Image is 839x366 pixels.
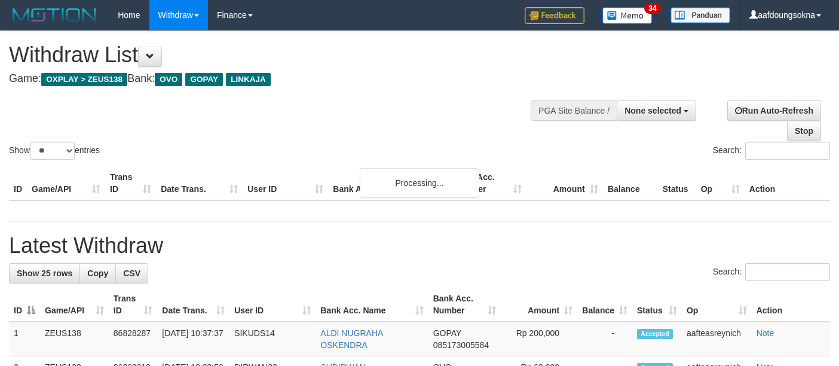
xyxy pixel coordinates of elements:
th: Game/API: activate to sort column ascending [40,288,109,322]
th: Status [658,166,696,200]
div: PGA Site Balance / [531,100,617,121]
th: Trans ID: activate to sort column ascending [109,288,157,322]
td: SIKUDS14 [229,322,316,356]
a: CSV [115,263,148,283]
td: [DATE] 10:37:37 [157,322,229,356]
th: Action [752,288,830,322]
a: Run Auto-Refresh [727,100,821,121]
h4: Game: Bank: [9,73,547,85]
th: Balance: activate to sort column ascending [577,288,632,322]
span: OVO [155,73,182,86]
th: Bank Acc. Number: activate to sort column ascending [428,288,501,322]
span: Copy 085173005584 to clipboard [433,340,489,350]
th: Bank Acc. Number [449,166,526,200]
td: - [577,322,632,356]
button: None selected [617,100,696,121]
th: Op [696,166,745,200]
th: Balance [603,166,658,200]
a: Copy [79,263,116,283]
th: Op: activate to sort column ascending [682,288,752,322]
th: User ID: activate to sort column ascending [229,288,316,322]
h1: Latest Withdraw [9,234,830,258]
td: 1 [9,322,40,356]
input: Search: [745,263,830,281]
span: 34 [644,3,660,14]
label: Search: [713,142,830,160]
td: aafteasreynich [682,322,752,356]
span: OXPLAY > ZEUS138 [41,73,127,86]
span: None selected [624,106,681,115]
th: Status: activate to sort column ascending [632,288,682,322]
th: Amount [526,166,603,200]
img: Button%20Memo.svg [602,7,653,24]
th: User ID [243,166,328,200]
div: Processing... [360,168,479,198]
input: Search: [745,142,830,160]
span: GOPAY [433,328,461,338]
a: ALDI NUGRAHA OSKENDRA [320,328,382,350]
a: Show 25 rows [9,263,80,283]
label: Show entries [9,142,100,160]
th: Bank Acc. Name: activate to sort column ascending [316,288,428,322]
th: Date Trans.: activate to sort column ascending [157,288,229,322]
span: CSV [123,269,140,278]
h1: Withdraw List [9,43,547,67]
th: Amount: activate to sort column ascending [501,288,577,322]
td: Rp 200,000 [501,322,577,356]
th: Bank Acc. Name [328,166,449,200]
a: Note [757,328,774,338]
img: MOTION_logo.png [9,6,100,24]
img: panduan.png [670,7,730,23]
th: Trans ID [105,166,156,200]
th: Game/API [27,166,105,200]
td: 86828287 [109,322,157,356]
th: Date Trans. [156,166,243,200]
span: LINKAJA [226,73,271,86]
span: Copy [87,269,108,278]
th: Action [745,166,830,200]
span: Accepted [637,329,673,339]
th: ID [9,166,27,200]
th: ID: activate to sort column descending [9,288,40,322]
label: Search: [713,263,830,281]
select: Showentries [30,142,75,160]
td: ZEUS138 [40,322,109,356]
span: Show 25 rows [17,269,72,278]
span: GOPAY [185,73,223,86]
img: Feedback.jpg [525,7,584,24]
a: Stop [787,121,821,141]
